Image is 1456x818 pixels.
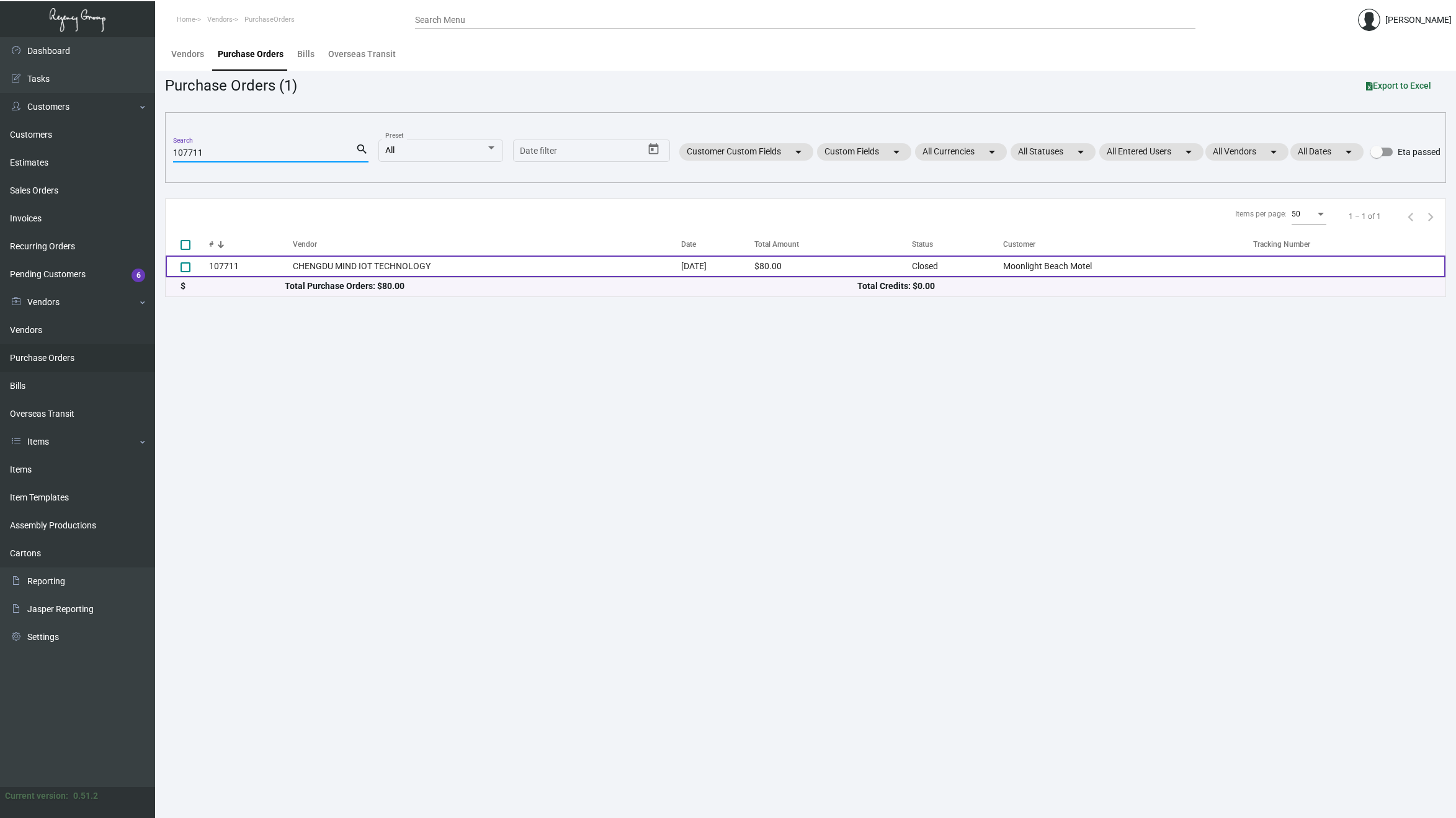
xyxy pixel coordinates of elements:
div: Total Credits: $0.00 [857,280,1431,293]
td: 107711 [209,256,293,277]
div: Vendor [293,239,681,250]
div: # [209,239,213,250]
mat-chip: All Dates [1290,143,1364,161]
mat-icon: arrow_drop_down [791,144,806,159]
input: End date [569,146,628,156]
div: [PERSON_NAME] [1385,14,1452,27]
div: 1 – 1 of 1 [1349,211,1381,222]
div: # [209,239,293,250]
div: Tracking Number [1253,239,1310,250]
mat-icon: search [355,142,368,157]
mat-chip: Customer Custom Fields [679,143,813,161]
mat-chip: All Currencies [915,143,1007,161]
button: Open calendar [644,140,664,159]
mat-chip: Custom Fields [817,143,911,161]
div: Status [912,239,1003,250]
div: Customer [1003,239,1253,250]
mat-chip: All Statuses [1011,143,1096,161]
input: Start date [520,146,558,156]
span: PurchaseOrders [244,16,295,24]
mat-icon: arrow_drop_down [889,144,904,159]
span: 50 [1292,210,1300,218]
div: Purchase Orders [218,48,284,61]
div: Items per page: [1235,208,1287,220]
mat-chip: All Entered Users [1099,143,1204,161]
button: Previous page [1401,207,1421,226]
div: Total Amount [754,239,912,250]
mat-select: Items per page: [1292,210,1326,219]
div: Tracking Number [1253,239,1445,250]
img: admin@bootstrapmaster.com [1358,9,1380,31]
div: Date [681,239,754,250]
span: Vendors [207,16,233,24]
mat-icon: arrow_drop_down [1181,144,1196,159]
div: Bills [297,48,315,61]
td: $80.00 [754,256,912,277]
span: Export to Excel [1366,81,1431,91]
div: Purchase Orders (1) [165,74,297,97]
span: All [385,145,395,155]
button: Next page [1421,207,1440,226]
div: Date [681,239,696,250]
mat-icon: arrow_drop_down [1266,144,1281,159]
span: Home [177,16,195,24]
mat-chip: All Vendors [1205,143,1289,161]
button: Export to Excel [1356,74,1441,97]
div: Current version: [5,789,68,802]
span: Eta passed [1398,144,1440,159]
div: $ [181,280,285,293]
div: Customer [1003,239,1035,250]
td: Closed [912,256,1003,277]
mat-icon: arrow_drop_down [1073,144,1088,159]
mat-icon: arrow_drop_down [985,144,999,159]
td: Moonlight Beach Motel [1003,256,1253,277]
div: Vendors [171,48,204,61]
div: Vendor [293,239,317,250]
div: Total Amount [754,239,799,250]
div: Status [912,239,933,250]
td: [DATE] [681,256,754,277]
td: CHENGDU MIND IOT TECHNOLOGY [293,256,681,277]
mat-icon: arrow_drop_down [1341,144,1356,159]
div: Overseas Transit [328,48,396,61]
div: Total Purchase Orders: $80.00 [285,280,858,293]
div: 0.51.2 [73,789,98,802]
